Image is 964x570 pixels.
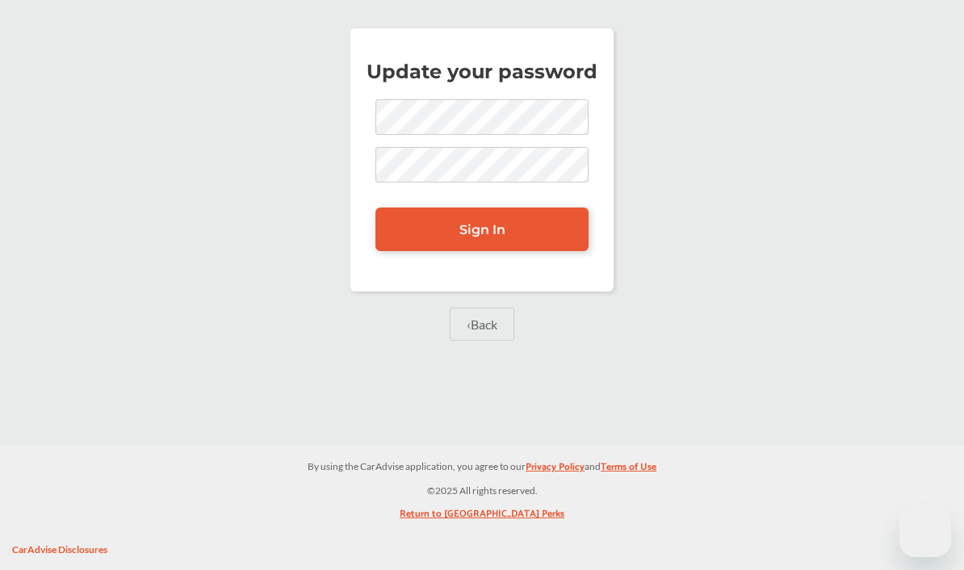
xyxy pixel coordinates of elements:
[400,506,564,530] a: Return to [GEOGRAPHIC_DATA] Perks
[367,64,597,80] p: Update your password
[459,222,505,237] span: Sign In
[526,459,585,483] a: Privacy Policy
[450,308,514,341] a: ‹Back
[12,543,107,555] strong: CarAdvise Disclosures
[375,207,589,251] a: Sign In
[899,505,951,557] iframe: Button to launch messaging window
[601,459,656,483] a: Terms of Use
